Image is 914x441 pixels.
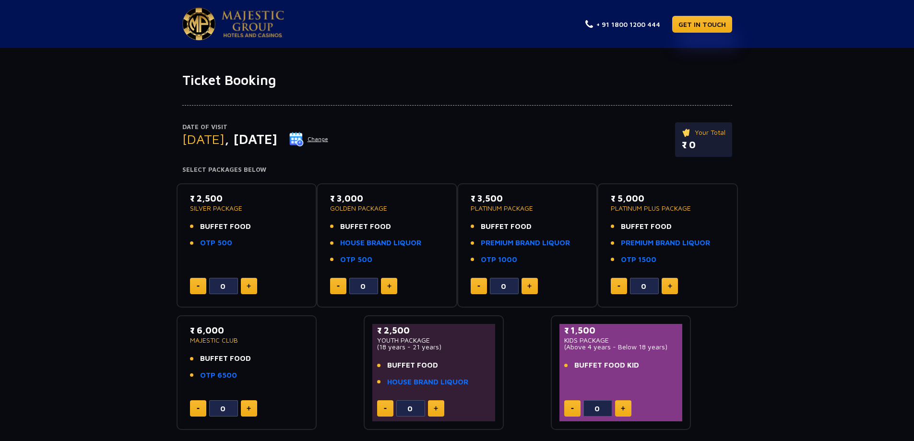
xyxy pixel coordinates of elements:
[200,221,251,232] span: BUFFET FOOD
[182,8,215,40] img: Majestic Pride
[340,254,372,265] a: OTP 500
[190,324,304,337] p: ₹ 6,000
[621,221,672,232] span: BUFFET FOOD
[611,205,724,212] p: PLATINUM PLUS PACKAGE
[330,192,444,205] p: ₹ 3,000
[611,192,724,205] p: ₹ 5,000
[197,408,200,409] img: minus
[564,344,678,350] p: (Above 4 years - Below 18 years)
[340,221,391,232] span: BUFFET FOOD
[377,337,491,344] p: YOUTH PACKAGE
[585,19,660,29] a: + 91 1800 1200 444
[182,166,732,174] h4: Select Packages Below
[527,284,532,288] img: plus
[190,205,304,212] p: SILVER PACKAGE
[387,360,438,371] span: BUFFET FOOD
[200,370,237,381] a: OTP 6500
[247,406,251,411] img: plus
[289,131,329,147] button: Change
[471,205,584,212] p: PLATINUM PACKAGE
[182,122,329,132] p: Date of Visit
[182,131,225,147] span: [DATE]
[434,406,438,411] img: plus
[197,286,200,287] img: minus
[225,131,277,147] span: , [DATE]
[621,238,710,249] a: PREMIUM BRAND LIQUOR
[377,344,491,350] p: (18 years - 21 years)
[200,353,251,364] span: BUFFET FOOD
[564,337,678,344] p: KIDS PACKAGE
[182,72,732,88] h1: Ticket Booking
[668,284,672,288] img: plus
[621,406,625,411] img: plus
[190,337,304,344] p: MAJESTIC CLUB
[682,127,692,138] img: ticket
[481,254,517,265] a: OTP 1000
[672,16,732,33] a: GET IN TOUCH
[337,286,340,287] img: minus
[617,286,620,287] img: minus
[481,238,570,249] a: PREMIUM BRAND LIQUOR
[384,408,387,409] img: minus
[477,286,480,287] img: minus
[564,324,678,337] p: ₹ 1,500
[471,192,584,205] p: ₹ 3,500
[190,192,304,205] p: ₹ 2,500
[574,360,639,371] span: BUFFET FOOD KID
[377,324,491,337] p: ₹ 2,500
[682,127,725,138] p: Your Total
[621,254,656,265] a: OTP 1500
[387,284,392,288] img: plus
[222,11,284,37] img: Majestic Pride
[481,221,532,232] span: BUFFET FOOD
[247,284,251,288] img: plus
[682,138,725,152] p: ₹ 0
[571,408,574,409] img: minus
[387,377,468,388] a: HOUSE BRAND LIQUOR
[340,238,421,249] a: HOUSE BRAND LIQUOR
[200,238,232,249] a: OTP 500
[330,205,444,212] p: GOLDEN PACKAGE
